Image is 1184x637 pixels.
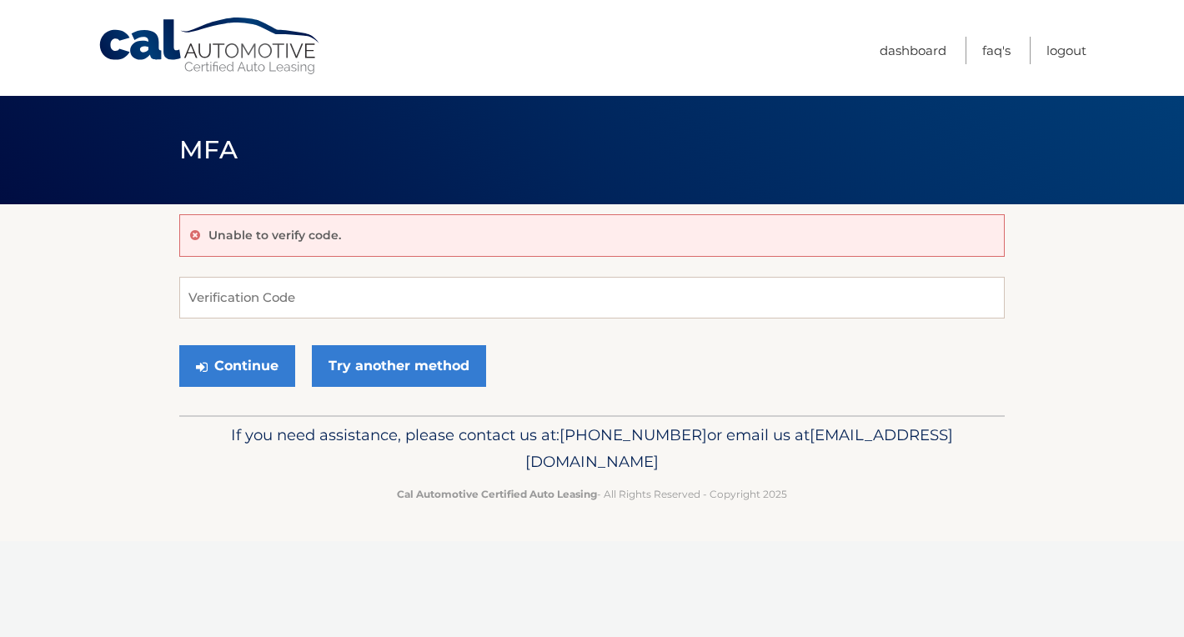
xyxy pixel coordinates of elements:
span: [PHONE_NUMBER] [559,425,707,444]
span: [EMAIL_ADDRESS][DOMAIN_NAME] [525,425,953,471]
span: MFA [179,134,238,165]
button: Continue [179,345,295,387]
input: Verification Code [179,277,1005,318]
a: Try another method [312,345,486,387]
p: - All Rights Reserved - Copyright 2025 [190,485,994,503]
a: Cal Automotive [98,17,323,76]
p: If you need assistance, please contact us at: or email us at [190,422,994,475]
a: Logout [1046,37,1086,64]
a: FAQ's [982,37,1011,64]
a: Dashboard [880,37,946,64]
p: Unable to verify code. [208,228,341,243]
strong: Cal Automotive Certified Auto Leasing [397,488,597,500]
